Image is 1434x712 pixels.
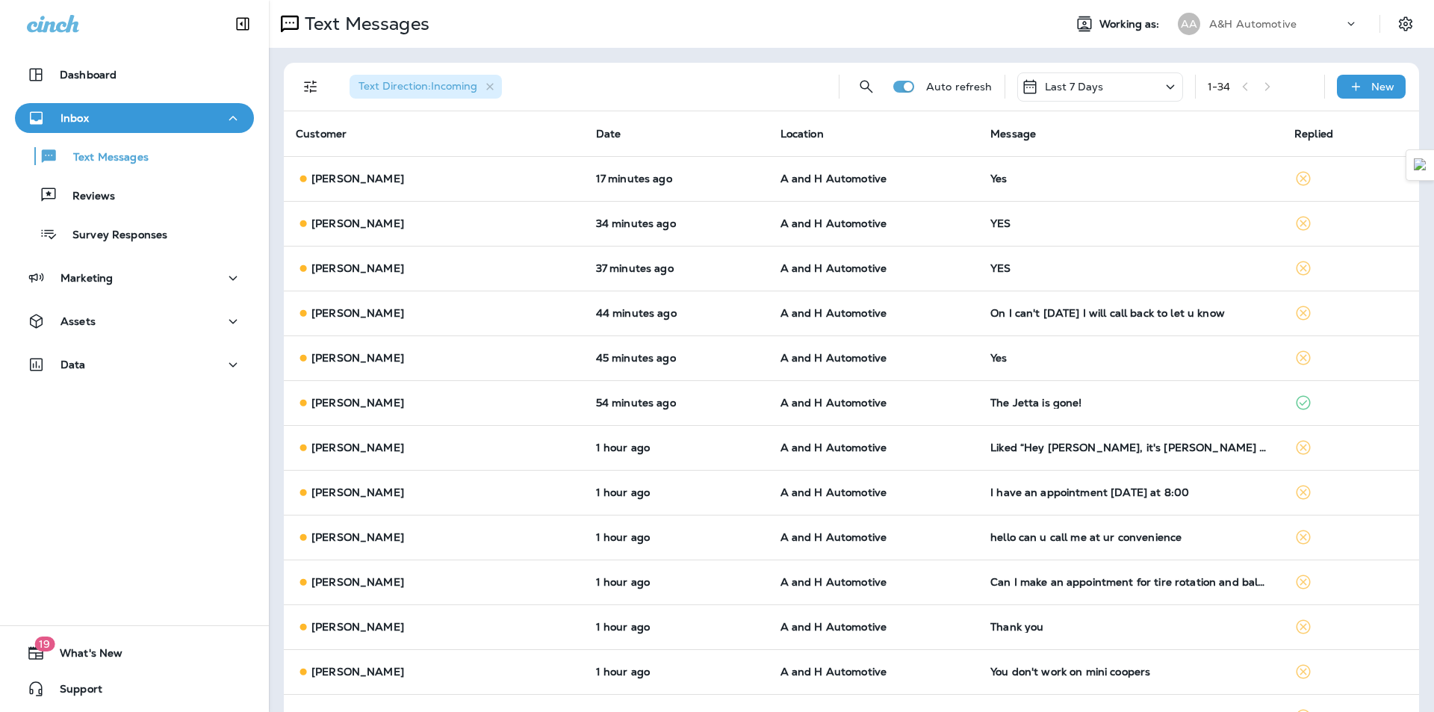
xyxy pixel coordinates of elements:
p: Inbox [60,112,89,124]
div: YES [990,262,1270,274]
span: A and H Automotive [780,575,887,589]
p: Text Messages [299,13,429,35]
div: You don't work on mini coopers [990,666,1270,678]
div: Liked “Hey Mark, it's James at A&H Automotive. Just wanted to let you know we're running a few sp... [990,442,1270,453]
p: [PERSON_NAME] [311,576,404,588]
p: [PERSON_NAME] [311,262,404,274]
p: Text Messages [58,151,149,165]
span: A and H Automotive [780,486,887,499]
span: Replied [1294,127,1333,140]
span: A and H Automotive [780,351,887,365]
button: Settings [1392,10,1419,37]
button: Assets [15,306,254,336]
button: Data [15,350,254,380]
button: Support [15,674,254,704]
p: [PERSON_NAME] [311,486,404,498]
p: A&H Automotive [1209,18,1297,30]
p: Sep 11, 2025 09:24 AM [596,666,757,678]
p: Sep 11, 2025 10:06 AM [596,442,757,453]
div: Text Direction:Incoming [350,75,502,99]
button: Search Messages [851,72,881,102]
div: I have an appointment Tuesday at 8:00 [990,486,1270,498]
p: [PERSON_NAME] [311,397,404,409]
p: Sep 11, 2025 09:28 AM [596,531,757,543]
div: Thank you [990,621,1270,633]
button: Survey Responses [15,218,254,250]
p: [PERSON_NAME] [311,307,404,319]
p: Sep 11, 2025 10:32 AM [596,352,757,364]
p: Marketing [60,272,113,284]
p: [PERSON_NAME] [311,531,404,543]
button: Inbox [15,103,254,133]
button: Reviews [15,179,254,211]
span: Location [780,127,824,140]
p: Sep 11, 2025 10:34 AM [596,307,757,319]
p: [PERSON_NAME] [311,217,404,229]
div: 1 - 34 [1208,81,1231,93]
p: [PERSON_NAME] [311,352,404,364]
p: Assets [60,315,96,327]
span: A and H Automotive [780,530,887,544]
p: Data [60,359,86,371]
div: Yes [990,352,1270,364]
span: A and H Automotive [780,396,887,409]
span: A and H Automotive [780,172,887,185]
div: Yes [990,173,1270,185]
span: A and H Automotive [780,441,887,454]
div: On I can't tomorrow I will call back to let u know [990,307,1270,319]
span: A and H Automotive [780,261,887,275]
button: 19What's New [15,638,254,668]
p: Sep 11, 2025 10:44 AM [596,217,757,229]
p: Sep 11, 2025 09:30 AM [596,486,757,498]
button: Text Messages [15,140,254,172]
p: Last 7 Days [1045,81,1104,93]
button: Filters [296,72,326,102]
p: Sep 11, 2025 11:01 AM [596,173,757,185]
span: Working as: [1099,18,1163,31]
span: Text Direction : Incoming [358,79,477,93]
span: Message [990,127,1036,140]
p: Sep 11, 2025 09:25 AM [596,621,757,633]
span: A and H Automotive [780,620,887,634]
span: Support [45,683,102,701]
span: A and H Automotive [780,665,887,678]
p: Auto refresh [926,81,993,93]
span: What's New [45,647,122,665]
p: [PERSON_NAME] [311,621,404,633]
span: A and H Automotive [780,306,887,320]
button: Dashboard [15,60,254,90]
p: Sep 11, 2025 10:24 AM [596,397,757,409]
img: Detect Auto [1414,158,1427,172]
div: Can I make an appointment for tire rotation and balance? [990,576,1270,588]
p: Survey Responses [58,229,167,243]
button: Marketing [15,263,254,293]
p: Reviews [58,190,115,204]
p: Sep 11, 2025 10:41 AM [596,262,757,274]
p: [PERSON_NAME] [311,173,404,185]
div: The Jetta is gone! [990,397,1270,409]
button: Collapse Sidebar [222,9,264,39]
div: YES [990,217,1270,229]
div: AA [1178,13,1200,35]
span: Customer [296,127,347,140]
span: 19 [34,637,55,651]
p: [PERSON_NAME] [311,442,404,453]
p: New [1371,81,1394,93]
p: Sep 11, 2025 09:27 AM [596,576,757,588]
div: hello can u call me at ur convenience [990,531,1270,543]
p: Dashboard [60,69,117,81]
span: Date [596,127,621,140]
p: [PERSON_NAME] [311,666,404,678]
span: A and H Automotive [780,217,887,230]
